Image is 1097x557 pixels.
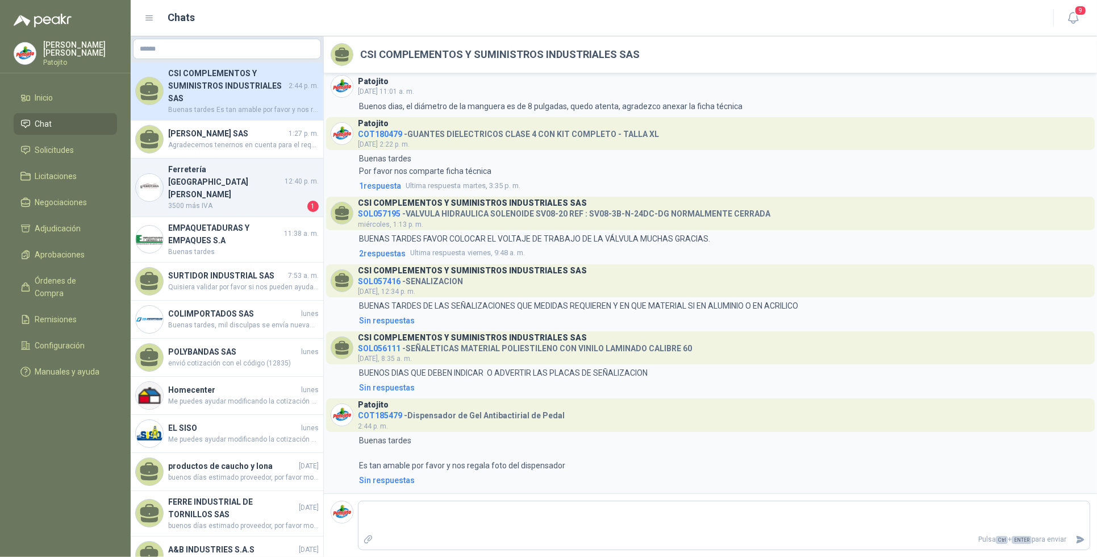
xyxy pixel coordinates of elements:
span: lunes [301,309,319,319]
img: Logo peakr [14,14,72,27]
span: 9 [1074,5,1087,16]
h4: POLYBANDAS SAS [168,346,299,358]
a: Company LogoCOLIMPORTADOS SASlunesBuenas tardes, mil disculpas se envía nuevamente la cotización ... [131,301,323,339]
span: 2 respuesta s [359,247,406,260]
a: Company LogoEL SISOlunesMe puedes ayudar modificando la cotización por favor [131,415,323,453]
h4: productos de caucho y lona [168,460,297,472]
h3: CSI COMPLEMENTOS Y SUMINISTROS INDUSTRIALES SAS [358,200,587,206]
span: [DATE] 11:01 a. m. [358,88,414,95]
a: CSI COMPLEMENTOS Y SUMINISTROS INDUSTRIALES SAS2:44 p. m.Buenas tardes Es tan amable por favor y ... [131,63,323,120]
h4: [PERSON_NAME] SAS [168,127,286,140]
a: Remisiones [14,309,117,330]
h4: Ferretería [GEOGRAPHIC_DATA][PERSON_NAME] [168,163,282,201]
span: Buenas tardes Es tan amable por favor y nos regala foto del dispensador [168,105,319,115]
span: lunes [301,347,319,358]
span: SOL057195 [358,209,401,218]
span: Me puedes ayudar modificando la cotización por favor [168,434,319,445]
p: BUENOS DIAS QUE DEBEN INDICAR O ADVERTIR LAS PLACAS DE SEÑALIZACION [359,367,648,379]
h4: EL SISO [168,422,299,434]
a: 1respuestaUltima respuestamartes, 3:35 p. m. [357,180,1090,192]
span: 1 respuesta [359,180,401,192]
span: 12:40 p. m. [285,176,319,187]
a: 2respuestasUltima respuestaviernes, 9:48 a. m. [357,247,1090,260]
p: [PERSON_NAME] [PERSON_NAME] [43,41,117,57]
a: Sin respuestas [357,381,1090,394]
a: FERRE INDUSTRIAL DE TORNILLOS SAS[DATE]buenos días estimado proveedor, por favor modificar la cot... [131,491,323,537]
span: Me puedes ayudar modificando la cotización por favor [168,396,319,407]
p: Patojito [43,59,117,66]
span: Negociaciones [35,196,87,209]
a: Órdenes de Compra [14,270,117,304]
a: [PERSON_NAME] SAS1:27 p. m.Agradecemos tenernos en cuenta para el requerimiento, solo distribuimo... [131,120,323,159]
span: Licitaciones [35,170,77,182]
h4: SURTIDOR INDUSTRIAL SAS [168,269,286,282]
span: COT180479 [358,130,402,139]
h3: Patojito [358,120,389,127]
span: SOL056111 [358,344,401,353]
img: Company Logo [136,382,163,409]
h3: Patojito [358,78,389,85]
h4: CSI COMPLEMENTOS Y SUMINISTROS INDUSTRIALES SAS [168,67,286,105]
h4: A&B INDUSTRIES S.A.S [168,543,297,556]
p: Buenos dias, el diámetro de la manguera es de 8 pulgadas, quedo atenta, agradezco anexar la ficha... [359,100,743,113]
h2: CSI COMPLEMENTOS Y SUMINISTROS INDUSTRIALES SAS [360,47,640,63]
span: Ctrl [996,536,1008,544]
span: Quisiera validar por favor si nos pueden ayudar con esta compra [168,282,319,293]
img: Company Logo [331,123,353,144]
span: COT185479 [358,411,402,420]
span: 1:27 p. m. [289,128,319,139]
span: Manuales y ayuda [35,365,100,378]
span: envió cotización con el código (12835) [168,358,319,369]
span: lunes [301,423,319,434]
h4: EMPAQUETADURAS Y EMPAQUES S.A [168,222,282,247]
a: Configuración [14,335,117,356]
span: [DATE] 2:22 p. m. [358,140,410,148]
h4: - SENALIZACION [358,274,587,285]
span: Aprobaciones [35,248,85,261]
p: Buenas tardes Por favor nos comparte ficha técnica [359,152,491,177]
span: Configuración [35,339,85,352]
span: Órdenes de Compra [35,275,106,300]
span: [DATE] [299,461,319,472]
span: [DATE] [299,502,319,513]
a: Solicitudes [14,139,117,161]
a: Sin respuestas [357,474,1090,487]
span: [DATE], 12:34 p. m. [358,288,415,296]
span: Chat [35,118,52,130]
span: Remisiones [35,313,77,326]
span: miércoles, 1:13 p. m. [358,221,423,228]
span: martes, 3:35 p. m. [406,180,520,192]
span: 7:53 a. m. [288,271,319,281]
a: Licitaciones [14,165,117,187]
a: Negociaciones [14,192,117,213]
span: buenos días estimado proveedor, por favor modificar la cotización. ya que necesitamos que la mang... [168,521,319,531]
h4: - SEÑALETICAS MATERIAL POLIESTILENO CON VINILO LAMINADO CALIBRE 60 [358,341,692,352]
img: Company Logo [136,226,163,253]
span: Ultima respuesta [410,247,465,259]
h4: - GUANTES DIELECTRICOS CLASE 4 CON KIT COMPLETO - TALLA XL [358,127,659,138]
a: SURTIDOR INDUSTRIAL SAS7:53 a. m.Quisiera validar por favor si nos pueden ayudar con esta compra [131,263,323,301]
button: 9 [1063,8,1083,28]
span: Inicio [35,92,53,104]
img: Company Logo [136,420,163,447]
h4: - Dispensador de Gel Antibactirial de Pedal [358,408,565,419]
p: BUENAS TARDES DE LAS SEÑALIZACIONES QUE MEDIDAS REQUIEREN Y EN QUE MATERIAL SI EN ALUMINIO O EN A... [359,300,798,312]
a: Chat [14,113,117,135]
span: [DATE], 8:35 a. m. [358,355,412,363]
div: Sin respuestas [359,314,415,327]
div: Sin respuestas [359,381,415,394]
span: Buenas tardes [168,247,319,257]
h4: COLIMPORTADOS SAS [168,307,299,320]
img: Company Logo [331,501,353,523]
span: Buenas tardes, mil disculpas se envía nuevamente la cotización de la manguera y se envía las imág... [168,320,319,331]
span: 2:44 p. m. [358,422,388,430]
a: productos de caucho y lona[DATE]buenos días estimado proveedor, por favor modificar la cotización... [131,453,323,491]
img: Company Logo [331,404,353,426]
a: Company LogoFerretería [GEOGRAPHIC_DATA][PERSON_NAME]12:40 p. m.3500 más IVA1 [131,159,323,217]
h1: Chats [168,10,195,26]
img: Company Logo [14,43,36,64]
button: Enviar [1071,530,1090,550]
a: Inicio [14,87,117,109]
div: Sin respuestas [359,474,415,487]
a: Sin respuestas [357,314,1090,327]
